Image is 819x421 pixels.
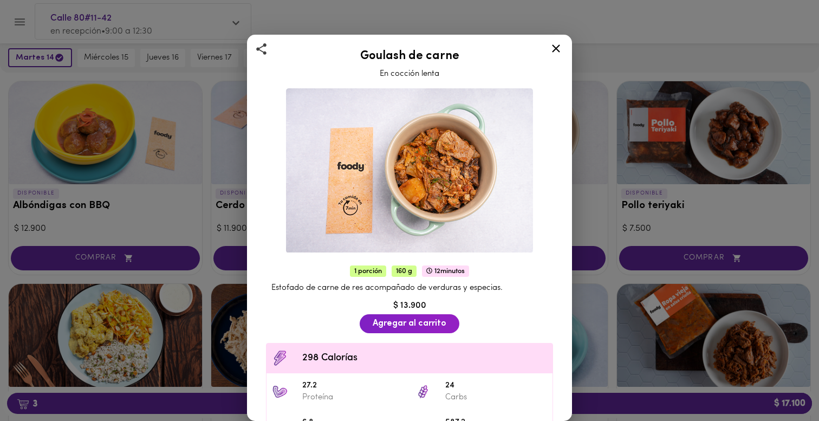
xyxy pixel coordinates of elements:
[373,319,446,329] span: Agregar al carrito
[445,380,547,392] span: 24
[272,350,288,366] img: Contenido calórico
[756,358,808,410] iframe: Messagebird Livechat Widget
[302,392,404,403] p: Proteína
[286,88,533,253] img: Goulash de carne
[272,384,288,400] img: 27.2 Proteína
[302,351,547,366] span: 298 Calorías
[360,314,459,333] button: Agregar al carrito
[445,392,547,403] p: Carbs
[392,265,417,277] span: 160 g
[380,70,439,78] span: En cocción lenta
[302,380,404,392] span: 27.2
[422,265,469,277] span: 12 minutos
[261,300,558,312] div: $ 13.900
[415,384,431,400] img: 24 Carbs
[271,284,503,292] span: Estofado de carne de res acompañado de verduras y especias.
[350,265,386,277] span: 1 porción
[261,50,558,63] h2: Goulash de carne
